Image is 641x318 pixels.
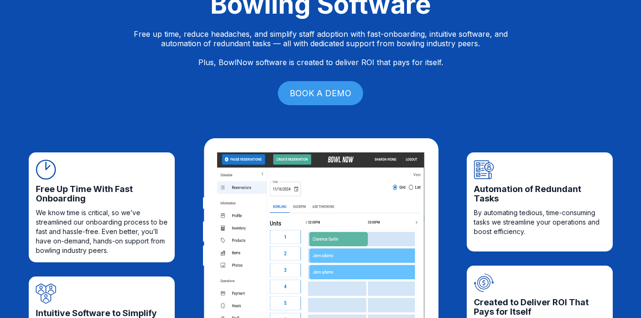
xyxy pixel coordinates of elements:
[134,29,508,67] p: Free up time, reduce headaches, and simplify staff adoption with fast-onboarding, intuitive softw...
[474,208,606,236] span: By automating tedious, time-consuming tasks we streamline your operations and boost efficiency.
[278,81,363,105] a: BOOK A DEMO
[474,298,606,317] span: Created to Deliver ROI That Pays for Itself
[36,208,168,255] span: We know time is critical, so we’ve streamlined our onboarding process to be fast and hassle-free....
[474,184,606,203] span: Automation of Redundant Tasks
[36,184,168,203] span: Free Up Time With Fast Onboarding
